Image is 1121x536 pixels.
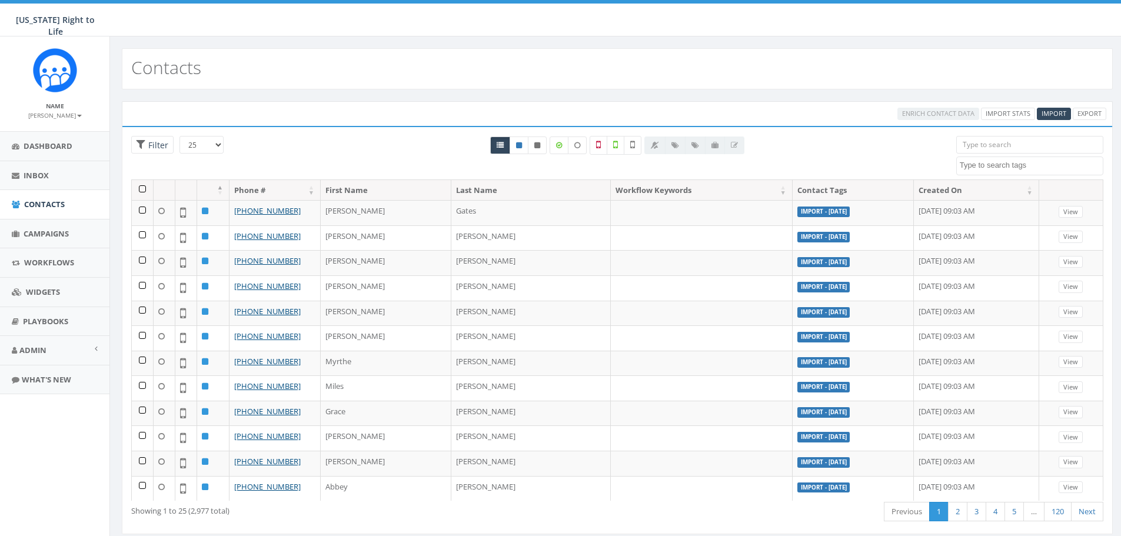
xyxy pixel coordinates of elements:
td: [PERSON_NAME] [451,351,611,376]
img: Rally_Corp_Icon.png [33,48,77,92]
a: View [1059,481,1083,494]
a: [PHONE_NUMBER] [234,456,301,467]
td: [PERSON_NAME] [321,250,451,275]
a: Next [1071,502,1103,521]
td: [PERSON_NAME] [451,451,611,476]
span: Contacts [24,199,65,209]
input: Type to search [956,136,1103,154]
label: Import - [DATE] [797,232,850,242]
h2: Contacts [131,58,201,77]
a: [PHONE_NUMBER] [234,356,301,367]
a: View [1059,306,1083,318]
td: Myrthe [321,351,451,376]
a: Import Stats [981,108,1035,120]
a: Active [510,137,528,154]
span: Filter [145,139,168,151]
a: [PHONE_NUMBER] [234,306,301,317]
td: [DATE] 09:03 AM [914,476,1039,501]
textarea: Search [960,160,1103,171]
label: Import - [DATE] [797,307,850,318]
i: This phone number is subscribed and will receive texts. [516,142,522,149]
span: [US_STATE] Right to Life [16,14,95,37]
span: Admin [19,345,46,355]
a: 5 [1004,502,1024,521]
td: [DATE] 09:03 AM [914,451,1039,476]
td: [DATE] 09:03 AM [914,401,1039,426]
label: Import - [DATE] [797,432,850,442]
td: [DATE] 09:03 AM [914,275,1039,301]
a: [PHONE_NUMBER] [234,381,301,391]
a: [PHONE_NUMBER] [234,281,301,291]
td: [PERSON_NAME] [321,425,451,451]
span: Playbooks [23,316,68,327]
a: 120 [1044,502,1072,521]
th: Contact Tags [793,180,914,201]
td: [DATE] 09:03 AM [914,225,1039,251]
label: Not Validated [624,136,641,155]
td: [PERSON_NAME] [321,325,451,351]
label: Import - [DATE] [797,357,850,368]
label: Import - [DATE] [797,457,850,468]
a: View [1059,231,1083,243]
td: [PERSON_NAME] [451,250,611,275]
a: Previous [884,502,930,521]
label: Import - [DATE] [797,207,850,217]
td: [PERSON_NAME] [321,451,451,476]
th: First Name [321,180,451,201]
th: Workflow Keywords: activate to sort column ascending [611,180,793,201]
label: Import - [DATE] [797,407,850,418]
label: Data Enriched [550,137,568,154]
a: View [1059,431,1083,444]
td: [PERSON_NAME] [451,325,611,351]
td: [PERSON_NAME] [321,225,451,251]
a: View [1059,281,1083,293]
td: [PERSON_NAME] [451,375,611,401]
td: [DATE] 09:03 AM [914,425,1039,451]
a: Export [1073,108,1106,120]
a: View [1059,381,1083,394]
a: 4 [986,502,1005,521]
th: Last Name [451,180,611,201]
span: Dashboard [24,141,72,151]
td: [DATE] 09:03 AM [914,325,1039,351]
label: Import - [DATE] [797,282,850,292]
td: [PERSON_NAME] [451,225,611,251]
td: Grace [321,401,451,426]
td: [PERSON_NAME] [451,401,611,426]
label: Import - [DATE] [797,482,850,493]
td: [DATE] 09:03 AM [914,301,1039,326]
a: View [1059,206,1083,218]
a: [PHONE_NUMBER] [234,431,301,441]
label: Import - [DATE] [797,332,850,342]
a: Opted Out [528,137,547,154]
a: … [1023,502,1045,521]
label: Import - [DATE] [797,382,850,392]
a: [PHONE_NUMBER] [234,331,301,341]
span: Inbox [24,170,49,181]
small: [PERSON_NAME] [28,111,82,119]
a: View [1059,406,1083,418]
th: Phone #: activate to sort column ascending [229,180,321,201]
td: [DATE] 09:03 AM [914,250,1039,275]
a: 3 [967,502,986,521]
a: 1 [929,502,949,521]
span: Workflows [24,257,74,268]
label: Data not Enriched [568,137,587,154]
i: This phone number is unsubscribed and has opted-out of all texts. [534,142,540,149]
small: Name [46,102,64,110]
a: All contacts [490,137,510,154]
td: [DATE] 09:03 AM [914,375,1039,401]
span: Import [1042,109,1066,118]
td: [PERSON_NAME] [451,425,611,451]
a: [PHONE_NUMBER] [234,231,301,241]
a: [PHONE_NUMBER] [234,481,301,492]
a: [PHONE_NUMBER] [234,406,301,417]
td: [PERSON_NAME] [321,301,451,326]
label: Import - [DATE] [797,257,850,268]
td: [PERSON_NAME] [451,275,611,301]
div: Showing 1 to 25 (2,977 total) [131,501,526,517]
a: [PHONE_NUMBER] [234,255,301,266]
span: What's New [22,374,71,385]
td: [PERSON_NAME] [451,476,611,501]
th: Created On: activate to sort column ascending [914,180,1039,201]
